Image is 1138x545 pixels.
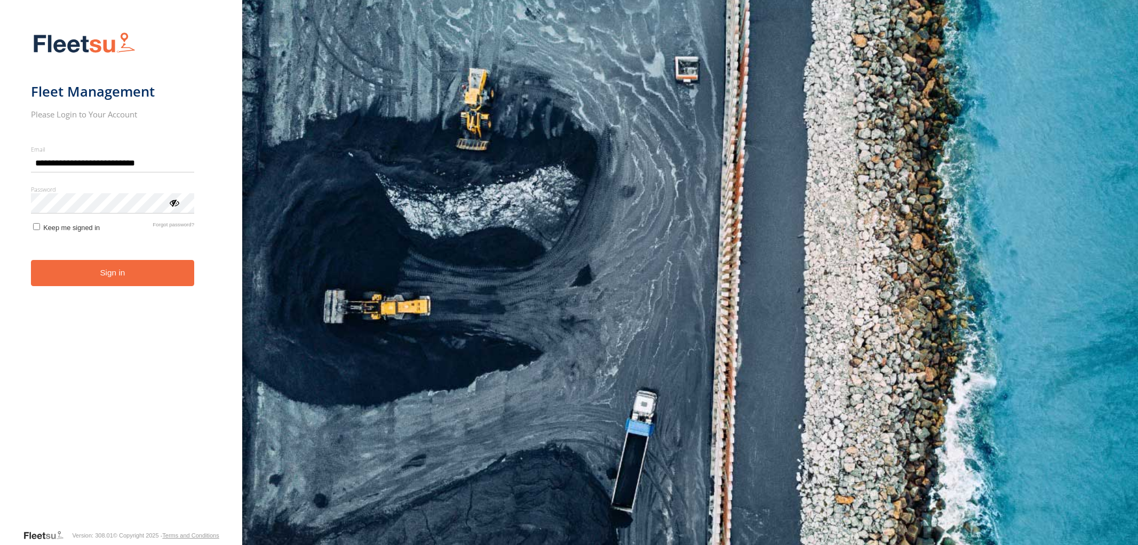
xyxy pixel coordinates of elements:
[31,109,195,120] h2: Please Login to Your Account
[113,532,219,539] div: © Copyright 2025 -
[31,83,195,100] h1: Fleet Management
[43,224,100,232] span: Keep me signed in
[162,532,219,539] a: Terms and Conditions
[31,185,195,193] label: Password
[33,223,40,230] input: Keep me signed in
[31,260,195,286] button: Sign in
[23,530,72,541] a: Visit our Website
[153,222,194,232] a: Forgot password?
[31,30,138,57] img: Fleetsu
[31,145,195,153] label: Email
[72,532,113,539] div: Version: 308.01
[169,197,179,208] div: ViewPassword
[31,26,212,529] form: main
